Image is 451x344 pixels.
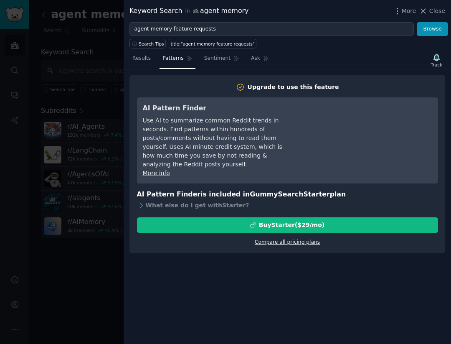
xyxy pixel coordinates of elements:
[251,55,260,62] span: Ask
[129,22,414,36] input: Try a keyword related to your business
[160,52,195,69] a: Patterns
[201,52,242,69] a: Sentiment
[143,170,170,176] a: More info
[431,62,442,68] div: Track
[139,41,164,47] span: Search Tips
[162,55,183,62] span: Patterns
[248,83,339,92] div: Upgrade to use this feature
[171,41,255,47] div: title:"agent memory feature requests"
[137,217,438,233] button: BuyStarter($29/mo)
[429,7,445,15] span: Close
[204,55,231,62] span: Sentiment
[129,39,166,48] button: Search Tips
[129,6,248,16] div: Keyword Search agent memory
[137,200,438,211] div: What else do I get with Starter ?
[255,239,320,245] a: Compare all pricing plans
[169,39,256,48] a: title:"agent memory feature requests"
[185,8,190,15] span: in
[143,103,295,114] h3: AI Pattern Finder
[393,7,416,15] button: More
[137,189,438,200] h3: AI Pattern Finder is included in plan
[402,7,416,15] span: More
[307,103,432,166] iframe: YouTube video player
[129,52,154,69] a: Results
[419,7,445,15] button: Close
[143,116,295,169] div: Use AI to summarize common Reddit trends in seconds. Find patterns within hundreds of posts/comme...
[259,221,324,229] div: Buy Starter ($ 29 /mo )
[428,51,445,69] button: Track
[132,55,151,62] span: Results
[417,22,448,36] button: Browse
[248,52,272,69] a: Ask
[250,190,329,198] span: GummySearch Starter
